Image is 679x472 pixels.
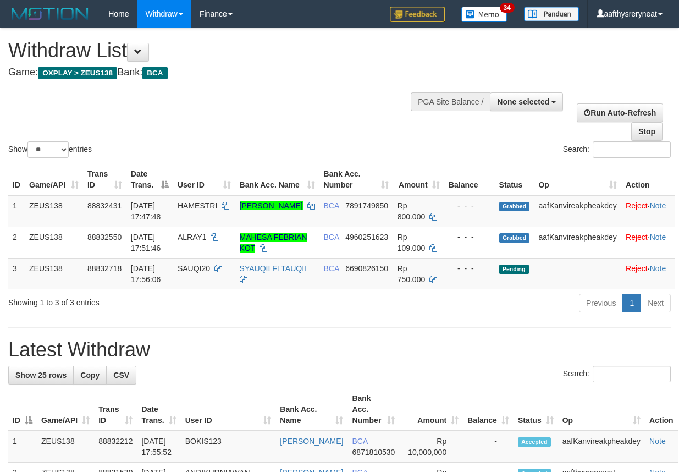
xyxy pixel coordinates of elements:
th: Amount: activate to sort column ascending [399,388,463,431]
span: Rp 109.000 [398,233,426,253]
td: 2 [8,227,25,258]
a: SYAUQII FI TAUQII [240,264,306,273]
td: · [621,258,675,289]
span: Rp 800.000 [398,201,426,221]
td: ZEUS138 [25,258,83,289]
th: Bank Acc. Name: activate to sort column ascending [235,164,319,195]
div: - - - [449,263,490,274]
td: ZEUS138 [25,195,83,227]
span: Rp 750.000 [398,264,426,284]
span: Pending [499,265,529,274]
span: Grabbed [499,202,530,211]
th: ID [8,164,25,195]
th: Status: activate to sort column ascending [514,388,558,431]
th: Status [495,164,534,195]
a: CSV [106,366,136,385]
a: Copy [73,366,107,385]
th: Bank Acc. Name: activate to sort column ascending [275,388,347,431]
th: Balance [444,164,495,195]
th: Amount: activate to sort column ascending [393,164,444,195]
span: Copy 4960251623 to clipboard [345,233,388,242]
td: Rp 10,000,000 [399,431,463,463]
a: 1 [622,294,641,312]
a: Reject [626,201,648,210]
h4: Game: Bank: [8,67,441,78]
td: aafKanvireakpheakdey [558,431,645,463]
span: [DATE] 17:56:06 [131,264,161,284]
th: Balance: activate to sort column ascending [463,388,514,431]
label: Search: [563,141,671,158]
h1: Withdraw List [8,40,441,62]
span: Show 25 rows [15,371,67,380]
span: BCA [324,264,339,273]
span: 88832718 [87,264,122,273]
td: aafKanvireakpheakdey [534,227,621,258]
img: Feedback.jpg [390,7,445,22]
th: Trans ID: activate to sort column ascending [94,388,137,431]
a: Next [641,294,671,312]
a: Previous [579,294,623,312]
th: ID: activate to sort column descending [8,388,37,431]
span: [DATE] 17:47:48 [131,201,161,221]
td: ZEUS138 [37,431,94,463]
span: 88832431 [87,201,122,210]
td: aafKanvireakpheakdey [534,195,621,227]
th: Bank Acc. Number: activate to sort column ascending [319,164,393,195]
th: User ID: activate to sort column ascending [173,164,235,195]
span: Accepted [518,437,551,447]
th: Game/API: activate to sort column ascending [37,388,94,431]
div: Showing 1 to 3 of 3 entries [8,293,275,308]
th: Bank Acc. Number: activate to sort column ascending [347,388,399,431]
span: BCA [324,201,339,210]
td: 1 [8,195,25,227]
span: 34 [500,3,515,13]
span: Copy 6871810530 to clipboard [352,448,395,457]
h1: Latest Withdraw [8,339,671,361]
span: 88832550 [87,233,122,242]
a: Stop [631,122,663,141]
td: 3 [8,258,25,289]
img: panduan.png [524,7,579,21]
span: Copy 7891749850 to clipboard [345,201,388,210]
span: Grabbed [499,233,530,243]
button: None selected [490,92,563,111]
span: None selected [497,97,549,106]
th: Action [645,388,678,431]
a: Note [650,264,666,273]
a: Note [650,233,666,242]
th: Game/API: activate to sort column ascending [25,164,83,195]
a: [PERSON_NAME] [240,201,303,210]
span: Copy [80,371,100,380]
th: Date Trans.: activate to sort column ascending [137,388,180,431]
td: ZEUS138 [25,227,83,258]
span: SAUQI20 [178,264,210,273]
label: Show entries [8,141,92,158]
th: Op: activate to sort column ascending [534,164,621,195]
span: BCA [352,437,367,446]
span: BCA [142,67,167,79]
span: BCA [324,233,339,242]
a: Run Auto-Refresh [577,103,663,122]
a: Reject [626,233,648,242]
th: Trans ID: activate to sort column ascending [83,164,126,195]
span: HAMESTRI [178,201,217,210]
th: User ID: activate to sort column ascending [181,388,276,431]
label: Search: [563,366,671,382]
span: Copy 6690826150 to clipboard [345,264,388,273]
th: Op: activate to sort column ascending [558,388,645,431]
td: [DATE] 17:55:52 [137,431,180,463]
select: Showentries [27,141,69,158]
img: MOTION_logo.png [8,6,92,22]
td: 1 [8,431,37,463]
td: 88832212 [94,431,137,463]
td: BOKIS123 [181,431,276,463]
span: ALRAY1 [178,233,207,242]
div: PGA Site Balance / [411,92,490,111]
a: Show 25 rows [8,366,74,385]
a: [PERSON_NAME] [280,437,343,446]
td: - [463,431,514,463]
div: - - - [449,232,490,243]
th: Date Trans.: activate to sort column descending [126,164,173,195]
input: Search: [593,141,671,158]
span: CSV [113,371,129,380]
